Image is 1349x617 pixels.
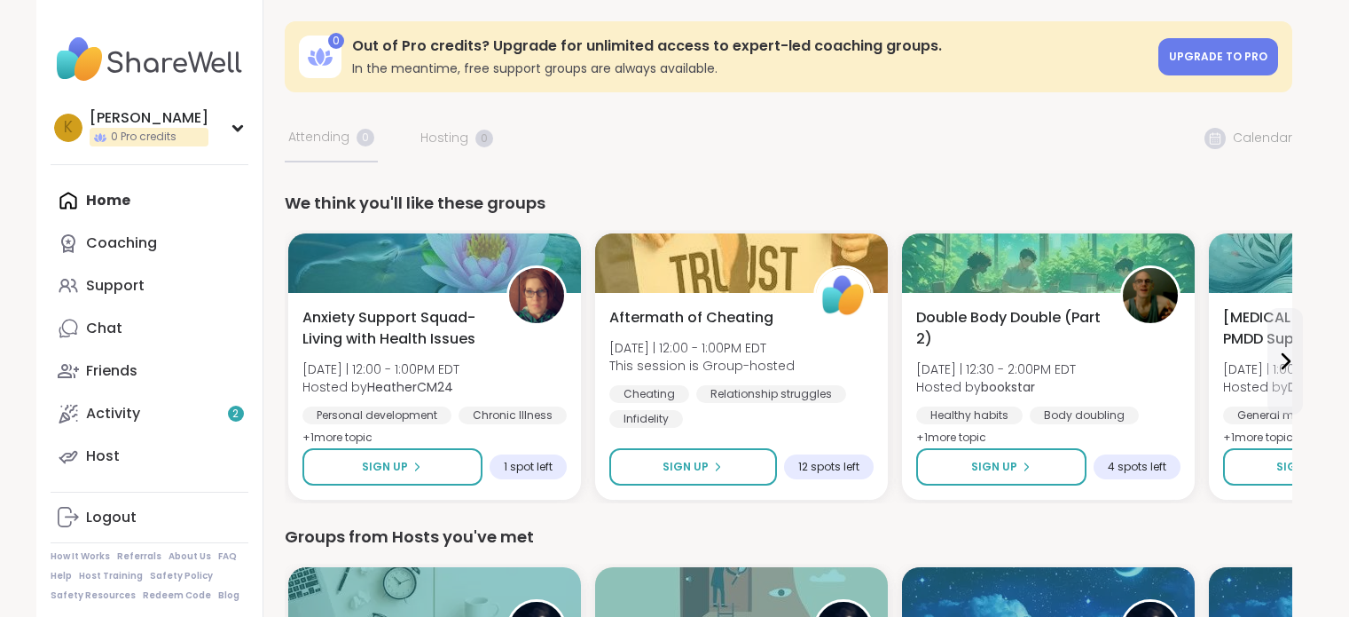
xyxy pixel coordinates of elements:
[150,570,213,582] a: Safety Policy
[218,589,239,602] a: Blog
[1276,459,1322,475] span: Sign Up
[916,448,1086,486] button: Sign Up
[51,570,72,582] a: Help
[51,589,136,602] a: Safety Resources
[302,360,459,378] span: [DATE] | 12:00 - 1:00PM EDT
[609,385,689,403] div: Cheating
[362,459,408,475] span: Sign Up
[609,357,795,375] span: This session is Group-hosted
[609,410,683,428] div: Infidelity
[86,319,122,338] div: Chat
[51,307,248,350] a: Chat
[352,59,1148,77] h3: In the meantime, free support groups are always available.
[916,360,1076,378] span: [DATE] | 12:30 - 2:00PM EDT
[86,508,137,527] div: Logout
[367,378,453,396] b: HeatherCM24
[916,407,1023,424] div: Healthy habits
[86,404,140,423] div: Activity
[51,496,248,539] a: Logout
[1108,460,1166,474] span: 4 spots left
[509,268,564,323] img: HeatherCM24
[352,36,1148,56] h3: Out of Pro credits? Upgrade for unlimited access to expert-led coaching groups.
[79,570,143,582] a: Host Training
[169,550,211,563] a: About Us
[51,392,248,435] a: Activity2
[816,268,871,323] img: ShareWell
[916,307,1101,350] span: Double Body Double (Part 2)
[302,407,451,424] div: Personal development
[51,550,110,563] a: How It Works
[51,28,248,91] img: ShareWell Nav Logo
[459,407,567,424] div: Chronic Illness
[609,307,773,328] span: Aftermath of Cheating
[1169,49,1267,64] span: Upgrade to Pro
[51,435,248,478] a: Host
[971,459,1017,475] span: Sign Up
[218,550,237,563] a: FAQ
[86,276,145,296] div: Support
[302,448,482,486] button: Sign Up
[328,33,344,49] div: 0
[1030,407,1139,424] div: Body doubling
[1123,268,1178,323] img: bookstar
[232,407,239,422] span: 2
[51,350,248,392] a: Friends
[609,448,777,486] button: Sign Up
[663,459,709,475] span: Sign Up
[86,233,157,253] div: Coaching
[916,378,1076,396] span: Hosted by
[302,378,459,396] span: Hosted by
[504,460,553,474] span: 1 spot left
[143,589,211,602] a: Redeem Code
[302,307,487,350] span: Anxiety Support Squad- Living with Health Issues
[609,339,795,357] span: [DATE] | 12:00 - 1:00PM EDT
[696,385,846,403] div: Relationship struggles
[51,265,248,307] a: Support
[86,447,120,466] div: Host
[51,222,248,265] a: Coaching
[86,361,137,381] div: Friends
[117,550,161,563] a: Referrals
[285,191,1292,216] div: We think you'll like these groups
[111,130,176,145] span: 0 Pro credits
[981,378,1035,396] b: bookstar
[798,460,859,474] span: 12 spots left
[285,525,1292,550] div: Groups from Hosts you've met
[1158,38,1278,75] a: Upgrade to Pro
[90,108,208,128] div: [PERSON_NAME]
[64,116,73,139] span: K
